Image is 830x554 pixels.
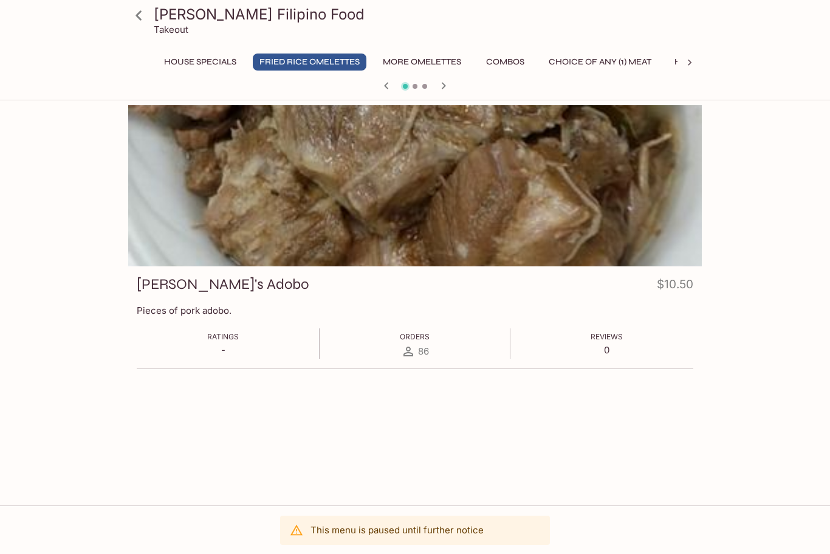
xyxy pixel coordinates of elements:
[591,332,623,341] span: Reviews
[253,54,366,71] button: Fried Rice Omelettes
[542,54,658,71] button: Choice of Any (1) Meat
[478,54,532,71] button: Combos
[310,524,484,536] p: This menu is paused until further notice
[137,305,693,316] p: Pieces of pork adobo.
[591,344,623,356] p: 0
[668,54,727,71] button: Hotcakes
[207,344,239,356] p: -
[376,54,468,71] button: More Omelettes
[137,275,309,294] h3: [PERSON_NAME]'s Adobo
[128,105,702,266] div: Julie's Adobo
[157,54,243,71] button: House Specials
[207,332,239,341] span: Ratings
[657,275,693,299] h4: $10.50
[400,332,430,341] span: Orders
[418,345,429,357] span: 86
[154,5,697,24] h3: [PERSON_NAME] Filipino Food
[154,24,188,35] p: Takeout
